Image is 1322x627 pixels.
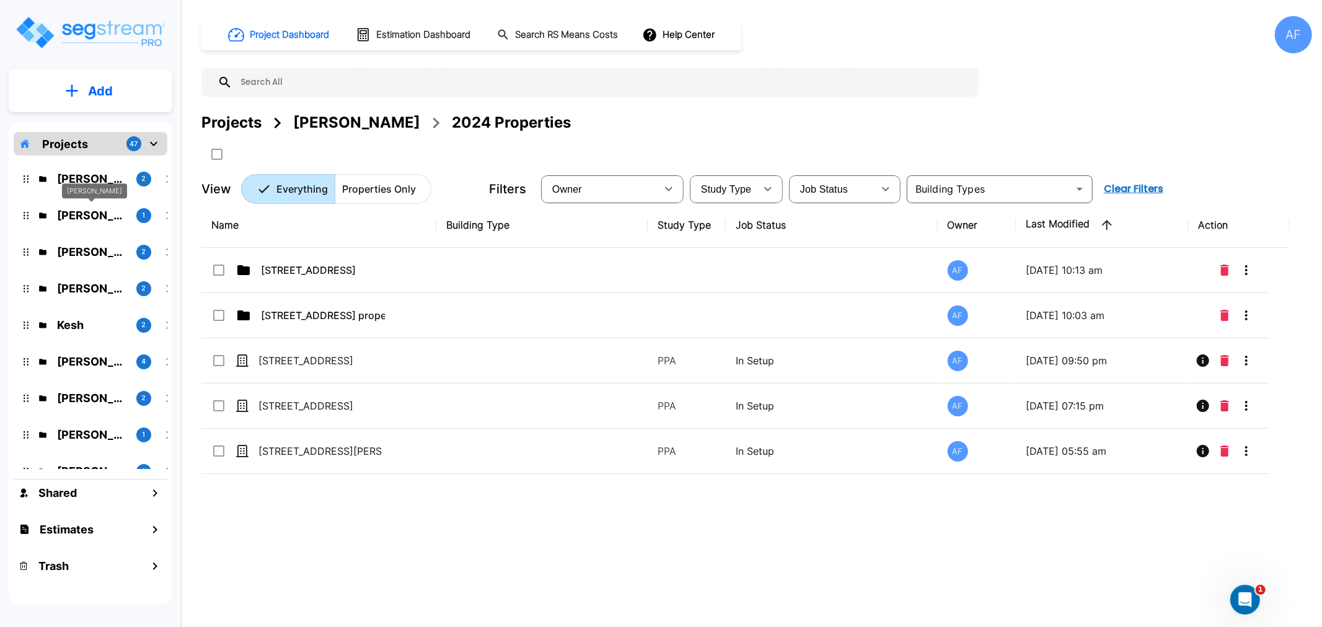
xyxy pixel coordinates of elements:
[241,174,335,204] button: Everything
[938,203,1016,248] th: Owner
[791,172,873,206] div: Select
[142,173,146,184] p: 2
[658,444,716,458] p: PPA
[142,393,146,403] p: 2
[62,183,127,199] div: [PERSON_NAME]
[948,351,968,371] div: AF
[1234,393,1259,418] button: More-Options
[1188,203,1290,248] th: Action
[143,466,146,476] p: 1
[201,180,231,198] p: View
[1215,348,1234,373] button: Delete
[1016,203,1188,248] th: Last Modified
[736,444,927,458] p: In Setup
[42,136,88,152] p: Projects
[57,243,126,260] p: Barry Donath
[205,142,229,167] button: SelectAll
[640,23,720,46] button: Help Center
[57,280,126,297] p: Ari Eisenman
[1026,353,1178,368] p: [DATE] 09:50 pm
[515,28,618,42] h1: Search RS Means Costs
[1275,16,1312,53] div: AF
[648,203,726,248] th: Study Type
[436,203,648,248] th: Building Type
[351,22,477,48] button: Estimation Dashboard
[552,184,582,195] span: Owner
[1234,258,1259,283] button: More-Options
[57,426,126,443] p: Michael Heinemann
[1256,585,1266,595] span: 1
[452,112,571,134] div: 2024 Properties
[736,398,927,413] p: In Setup
[544,172,656,206] div: Select
[88,82,113,100] p: Add
[335,174,431,204] button: Properties Only
[1099,177,1168,201] button: Clear Filters
[293,112,420,134] div: [PERSON_NAME]
[57,353,126,370] p: Josh Strum
[910,180,1069,198] input: Building Types
[1215,393,1234,418] button: Delete
[948,260,968,281] div: AF
[14,15,166,50] img: Logo
[376,28,470,42] h1: Estimation Dashboard
[57,390,126,406] p: Chuny Herzka
[948,396,968,416] div: AF
[232,68,972,97] input: Search All
[1191,348,1215,373] button: Info
[658,353,716,368] p: PPA
[9,73,172,109] button: Add
[1026,308,1178,323] p: [DATE] 10:03 am
[342,182,416,196] p: Properties Only
[258,444,382,458] p: [STREET_ADDRESS][PERSON_NAME]
[800,184,848,195] span: Job Status
[201,203,436,248] th: Name
[736,353,927,368] p: In Setup
[1215,303,1234,328] button: Delete
[658,398,716,413] p: PPA
[1234,348,1259,373] button: More-Options
[142,356,146,367] p: 4
[692,172,756,206] div: Select
[1026,398,1178,413] p: [DATE] 07:15 pm
[130,139,138,149] p: 47
[948,441,968,462] div: AF
[1215,258,1234,283] button: Delete
[38,558,69,574] h1: Trash
[1071,180,1088,198] button: Open
[1026,263,1178,278] p: [DATE] 10:13 am
[143,429,146,440] p: 1
[1191,439,1215,463] button: Info
[1215,439,1234,463] button: Delete
[726,203,937,248] th: Job Status
[142,320,146,330] p: 2
[1230,585,1260,615] iframe: Intercom live chat
[40,521,94,538] h1: Estimates
[57,463,126,480] p: Asher Silverberg
[201,112,262,134] div: Projects
[261,308,385,323] p: [STREET_ADDRESS] properties
[492,23,625,47] button: Search RS Means Costs
[489,180,526,198] p: Filters
[1234,439,1259,463] button: More-Options
[701,184,751,195] span: Study Type
[1191,393,1215,418] button: Info
[57,170,126,187] p: Jay Hershowitz
[57,207,126,224] p: Isaak Markovitz
[1026,444,1178,458] p: [DATE] 05:55 am
[142,283,146,294] p: 2
[1234,303,1259,328] button: More-Options
[142,247,146,257] p: 2
[258,398,382,413] p: [STREET_ADDRESS]
[223,21,336,48] button: Project Dashboard
[258,353,382,368] p: [STREET_ADDRESS]
[57,317,126,333] p: Kesh
[143,210,146,221] p: 1
[261,263,385,278] p: [STREET_ADDRESS]
[276,182,328,196] p: Everything
[241,174,431,204] div: Platform
[38,484,77,501] h1: Shared
[250,28,329,42] h1: Project Dashboard
[948,305,968,326] div: AF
